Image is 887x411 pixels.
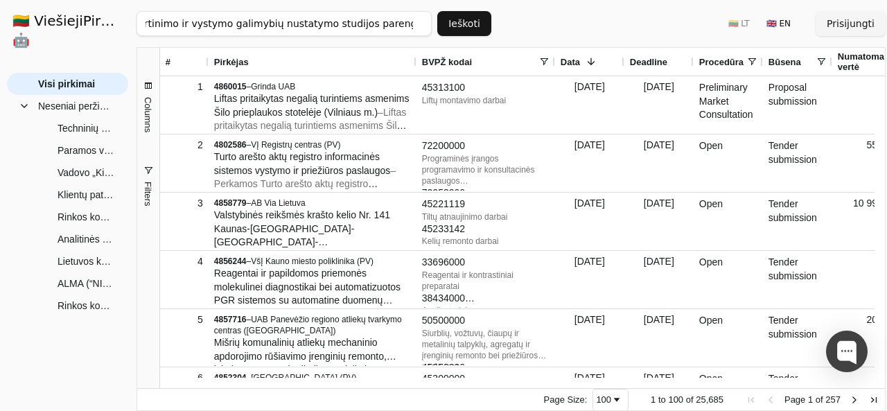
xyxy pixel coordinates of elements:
[816,394,823,405] span: of
[422,211,550,222] div: Tiltų atnaujinimo darbai
[143,182,153,206] span: Filters
[166,368,203,388] div: 6
[624,309,694,367] div: [DATE]
[166,193,203,213] div: 3
[214,268,401,333] span: Reagentai ir papildomos priemonės molekulinei diagnostikai bei automatizuotos PGR sistemos su aut...
[825,394,841,405] span: 257
[422,305,550,319] div: 33197000
[422,81,550,95] div: 45313100
[746,394,757,405] div: First Page
[422,139,550,153] div: 72200000
[214,372,411,383] div: –
[422,236,550,247] div: Kelių remonto darbai
[251,198,306,208] span: AB Via Lietuva
[214,198,247,208] span: 4858779
[763,309,832,367] div: Tender submission
[592,389,629,411] div: Page Size
[765,394,776,405] div: Previous Page
[143,97,153,132] span: Columns
[214,107,407,145] span: – Liftas pritaikytas negalią turintiems asmenims Šilo prieplaukos stotelėje (Vilniaus m.)
[422,198,550,211] div: 45221119
[422,256,550,270] div: 33696000
[214,57,249,67] span: Pirkėjas
[544,394,588,405] div: Page Size:
[214,140,247,150] span: 4802586
[251,140,340,150] span: VĮ Registrų centras (PV)
[624,193,694,250] div: [DATE]
[214,82,247,91] span: 4860015
[214,256,411,267] div: –
[166,252,203,272] div: 4
[422,95,550,106] div: Liftų montavimo darbai
[624,76,694,134] div: [DATE]
[769,57,801,67] span: Būsena
[422,372,550,386] div: 45300000
[816,11,886,36] button: Prisijungti
[699,57,744,67] span: Procedūra
[694,134,763,192] div: Open
[38,96,114,116] span: Neseniai peržiūrėti pirkimai
[784,394,805,405] span: Page
[694,251,763,308] div: Open
[214,315,402,335] span: UAB Panevėžio regiono atliekų tvarkymo centras ([GEOGRAPHIC_DATA])
[214,373,247,383] span: 4852304
[555,134,624,192] div: [DATE]
[166,310,203,330] div: 5
[422,57,472,67] span: BVPŽ kodai
[38,73,95,94] span: Visi pirkimai
[624,134,694,192] div: [DATE]
[868,394,879,405] div: Last Page
[251,256,374,266] span: VšĮ Kauno miesto poliklinika (PV)
[214,93,410,118] span: Liftas pritaikytas negalią turintiems asmenims Šilo prieplaukos stotelėje (Vilniaus m.)
[694,193,763,250] div: Open
[555,193,624,250] div: [DATE]
[651,394,656,405] span: 1
[763,76,832,134] div: Proposal submission
[763,134,832,192] div: Tender submission
[686,394,694,405] span: of
[422,222,550,236] div: 45233142
[555,309,624,367] div: [DATE]
[58,184,114,205] span: Klientų patirties bei pastangų įvertinimo metodikos parengimo paslaugos
[58,162,114,183] span: Vadovo „Kibernetinis saugumas ir verslas. Ką turėtų žinoti kiekvienas įmonės vadovas“ atnaujinimo...
[58,118,114,139] span: Techninių specifikacijų projektas dėl bendruomenės inicijuotos vietos plėtros metodo taikymo tarp...
[849,394,860,405] div: Next Page
[422,361,550,375] div: 45259000
[58,273,114,294] span: ALMA (“NIEKUR NEDIRBANČIŲ IR NESIMOKANČIŲ JAUNUOLIŲ EUROPINIS MOBILUMAS IR SOCIALINĖ ĮTRAUKTIS”) ...
[214,198,411,209] div: –
[166,57,170,67] span: #
[422,270,550,292] div: Reagentai ir kontrastiniai preparatai
[58,295,114,316] span: Rinkos konsultacija dė Analitinės studijos „Analizė skirta nacionalinei skaitmeninės plėtros darb...
[214,81,411,92] div: –
[58,251,114,272] span: Lietuvos kultūros ir kūrybinių industrijų sektoriaus subjektų veiklos tobulinimo poreikių analizė...
[58,140,114,161] span: Paramos valstybės finansuojamoms doktorantūros vietoms, skirstomoms konkurso būdu, ir podoktorant...
[694,76,763,134] div: Preliminary Market Consultation
[214,209,411,274] span: Valstybinės reikšmės krašto kelio Nr. 141 Kaunas-[GEOGRAPHIC_DATA]-[GEOGRAPHIC_DATA]-[GEOGRAPHIC_...
[251,373,356,383] span: [GEOGRAPHIC_DATA] (PV)
[758,12,799,35] button: 🇬🇧 EN
[422,292,550,306] div: 38434000
[214,256,247,266] span: 4856244
[668,394,683,405] span: 100
[137,11,432,36] input: Greita paieška...
[763,193,832,250] div: Tender submission
[166,77,203,97] div: 1
[422,314,550,328] div: 50500000
[214,151,390,176] span: Turto arešto aktų registro informacinės sistemos vystymo ir priežiūros paslaugos
[658,394,666,405] span: to
[437,11,491,36] button: Ieškoti
[808,394,813,405] span: 1
[166,135,203,155] div: 2
[422,328,550,361] div: Siurblių, vožtuvų, čiaupų ir metalinių talpyklų, agregatų ir įrenginių remonto bei priežiūros pas...
[694,309,763,367] div: Open
[214,314,411,336] div: –
[630,57,667,67] span: Deadline
[422,153,550,186] div: Programinės įrangos programavimo ir konsultacinės paslaugos
[555,76,624,134] div: [DATE]
[214,315,247,324] span: 4857716
[214,139,411,150] div: –
[763,251,832,308] div: Tender submission
[251,82,295,91] span: Grinda UAB
[555,251,624,308] div: [DATE]
[561,57,580,67] span: Data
